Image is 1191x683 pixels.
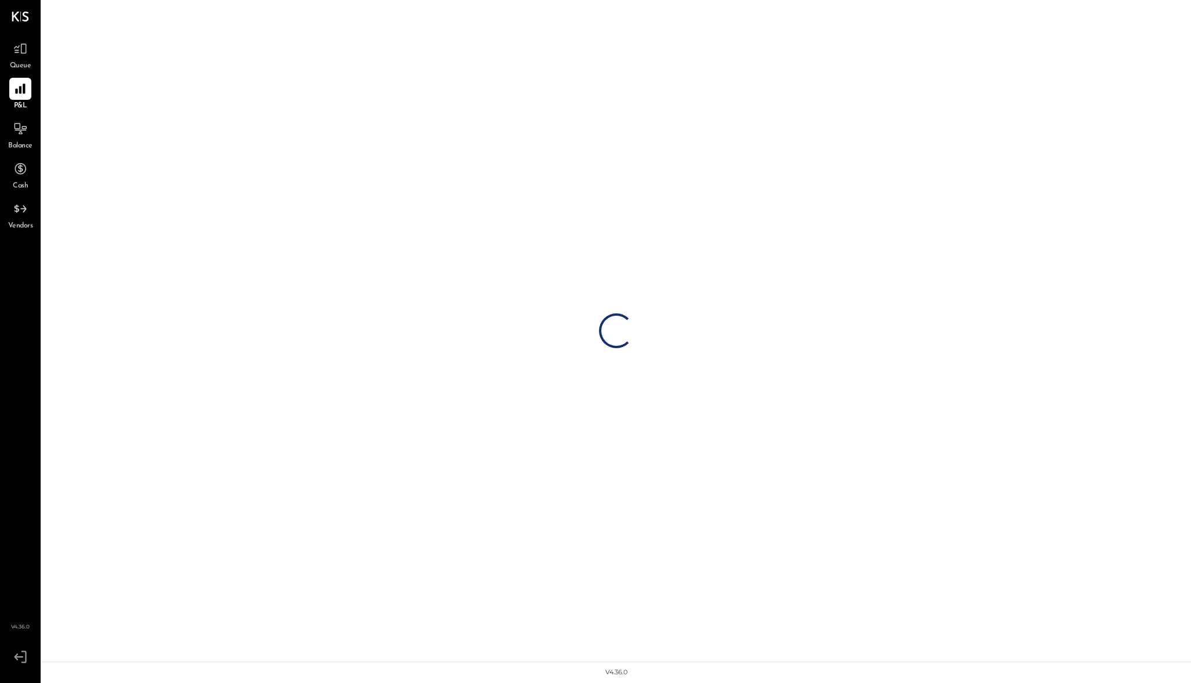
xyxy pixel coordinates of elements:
[14,101,27,111] span: P&L
[1,158,40,191] a: Cash
[1,38,40,71] a: Queue
[1,118,40,151] a: Balance
[8,221,33,232] span: Vendors
[8,141,33,151] span: Balance
[1,78,40,111] a: P&L
[605,668,627,677] div: v 4.36.0
[1,198,40,232] a: Vendors
[10,61,31,71] span: Queue
[13,181,28,191] span: Cash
